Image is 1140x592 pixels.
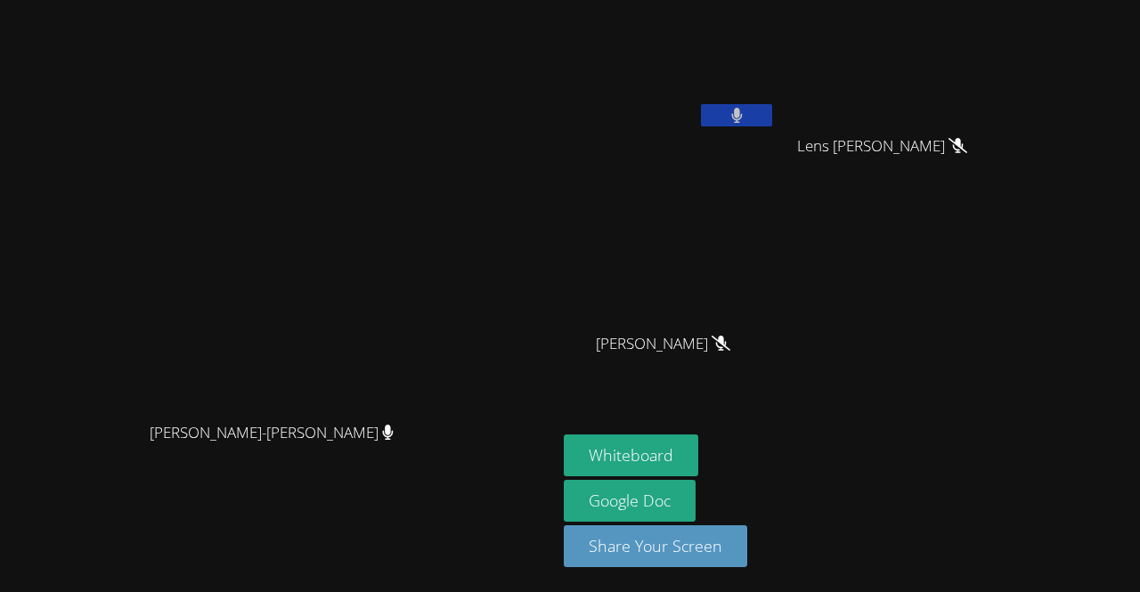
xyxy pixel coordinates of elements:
[596,331,730,357] span: [PERSON_NAME]
[564,525,747,567] button: Share Your Screen
[564,480,696,522] a: Google Doc
[564,434,698,476] button: Whiteboard
[150,420,394,446] span: [PERSON_NAME]-[PERSON_NAME]
[797,134,967,159] span: Lens [PERSON_NAME]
